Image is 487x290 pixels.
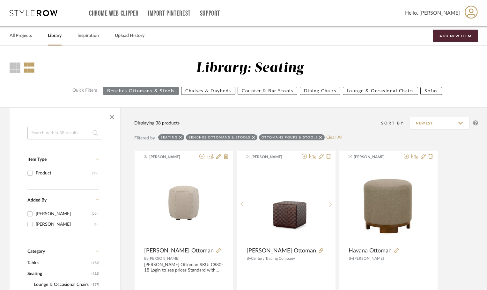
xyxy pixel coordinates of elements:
[349,257,353,260] span: By
[144,174,224,234] img: Lockwood Ottoman
[36,209,92,219] div: [PERSON_NAME]
[251,257,295,260] span: Century Trading Company
[92,168,98,178] div: (38)
[349,168,428,240] img: Havana Ottoman
[27,258,90,268] span: Tables
[196,60,304,76] div: Library: Seating
[92,269,99,279] span: (452)
[115,32,144,40] a: Upload History
[103,87,179,95] button: Benches Ottomans & Stools
[92,209,98,219] div: (29)
[48,32,62,40] a: Library
[27,127,102,139] input: Search within 38 results
[247,257,251,260] span: By
[188,135,250,139] div: Benches Ottomans & Stools
[148,11,191,16] a: Import Pinterest
[69,87,101,95] label: Quick Filters
[144,257,149,260] span: By
[251,154,291,160] span: [PERSON_NAME]
[343,87,418,95] button: Lounge & Occasional Chairs
[200,11,220,16] a: Support
[36,219,94,230] div: [PERSON_NAME]
[77,32,99,40] a: Inspiration
[27,268,90,279] span: Seating
[144,262,224,273] div: [PERSON_NAME] Ottoman SKU: C880-18 Login to see prices Standard with Nail Head Trim. (See Materia...
[353,257,384,260] span: [PERSON_NAME]
[134,120,180,127] div: Displaying 38 products
[144,247,214,254] span: [PERSON_NAME] Ottoman
[326,135,342,140] a: Clear All
[247,247,316,254] span: [PERSON_NAME] Ottoman
[92,279,99,290] span: (157)
[92,258,99,268] span: (473)
[247,165,326,244] img: Brooks Ottoman
[181,87,235,95] button: Chaises & Daybeds
[149,154,189,160] span: [PERSON_NAME]
[36,168,92,178] div: Product
[420,87,442,95] button: Sofas
[161,135,178,139] div: Seating
[27,249,45,254] span: Category
[149,257,180,260] span: [PERSON_NAME]
[381,120,409,126] div: Sort By
[433,30,478,42] button: Add New Item
[405,9,460,17] span: Hello, [PERSON_NAME]
[354,154,394,160] span: [PERSON_NAME]
[134,135,155,142] div: Filtered by
[349,247,392,254] span: Havana Ottoman
[94,219,98,230] div: (9)
[27,157,47,162] span: Item Type
[106,111,118,124] button: Close
[89,11,139,16] a: Chrome Web Clipper
[10,32,32,40] a: All Projects
[34,279,90,290] span: Lounge & Occasional Chairs
[300,87,341,95] button: Dining Chairs
[262,135,318,139] div: Ottomans Poufs & Stools
[238,87,297,95] button: Counter & Bar Stools
[27,198,47,202] span: Added By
